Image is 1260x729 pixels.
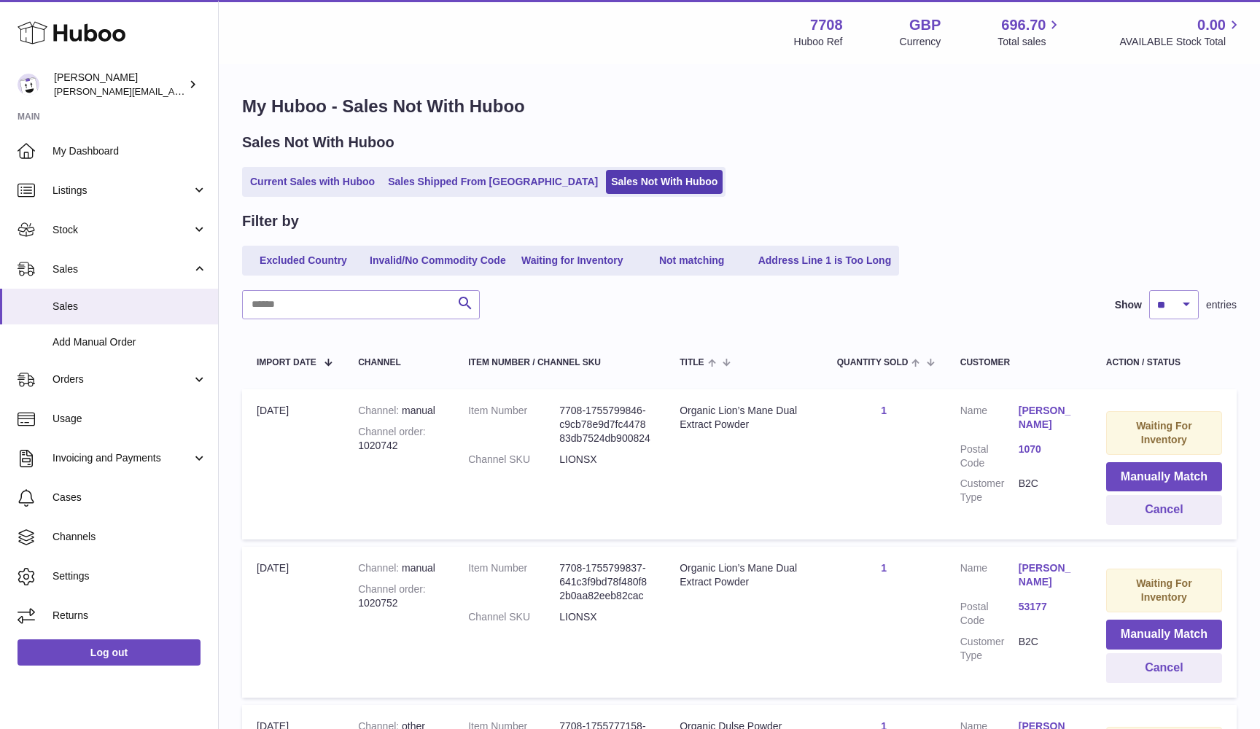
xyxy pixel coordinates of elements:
dt: Item Number [468,404,559,445]
a: Address Line 1 is Too Long [753,249,897,273]
span: 696.70 [1001,15,1046,35]
span: Usage [52,412,207,426]
span: Settings [52,569,207,583]
h2: Sales Not With Huboo [242,133,394,152]
strong: 7708 [810,15,843,35]
a: 1 [881,562,887,574]
div: manual [358,561,439,575]
a: Log out [17,639,201,666]
div: 1020742 [358,425,439,453]
dd: LIONSX [559,610,650,624]
div: Channel [358,358,439,367]
dt: Channel SKU [468,610,559,624]
td: [DATE] [242,547,343,697]
a: Invalid/No Commodity Code [365,249,511,273]
span: Channels [52,530,207,544]
span: Returns [52,609,207,623]
button: Cancel [1106,495,1222,525]
div: Action / Status [1106,358,1222,367]
div: manual [358,404,439,418]
span: My Dashboard [52,144,207,158]
span: [PERSON_NAME][EMAIL_ADDRESS][DOMAIN_NAME] [54,85,292,97]
dt: Customer Type [960,477,1019,504]
dd: 7708-1755799837-641c3f9bd78f480f82b0aa82eeb82cac [559,561,650,603]
dt: Customer Type [960,635,1019,663]
dt: Postal Code [960,443,1019,470]
span: Title [680,358,704,367]
div: Huboo Ref [794,35,843,49]
a: [PERSON_NAME] [1019,404,1077,432]
div: Currency [900,35,941,49]
dd: B2C [1019,635,1077,663]
span: Import date [257,358,316,367]
dt: Name [960,404,1019,435]
button: Manually Match [1106,462,1222,492]
strong: Channel order [358,583,426,595]
strong: Channel [358,405,402,416]
strong: Channel [358,562,402,574]
span: AVAILABLE Stock Total [1119,35,1242,49]
dd: LIONSX [559,453,650,467]
span: Add Manual Order [52,335,207,349]
div: 1020752 [358,582,439,610]
span: Sales [52,262,192,276]
a: 1 [881,405,887,416]
span: Stock [52,223,192,237]
span: Listings [52,184,192,198]
span: Invoicing and Payments [52,451,192,465]
strong: Waiting For Inventory [1136,420,1191,445]
a: Sales Not With Huboo [606,170,723,194]
a: Not matching [634,249,750,273]
strong: GBP [909,15,941,35]
span: Quantity Sold [837,358,909,367]
span: entries [1206,298,1237,312]
div: Item Number / Channel SKU [468,358,650,367]
dt: Channel SKU [468,453,559,467]
td: [DATE] [242,389,343,539]
div: [PERSON_NAME] [54,71,185,98]
div: Customer [960,358,1077,367]
strong: Channel order [358,426,426,437]
div: Organic Lion’s Mane Dual Extract Powder [680,561,807,589]
span: Orders [52,373,192,386]
h1: My Huboo - Sales Not With Huboo [242,95,1237,118]
dd: 7708-1755799846-c9cb78e9d7fc447883db7524db900824 [559,404,650,445]
dd: B2C [1019,477,1077,504]
span: Total sales [997,35,1062,49]
h2: Filter by [242,211,299,231]
a: Excluded Country [245,249,362,273]
img: victor@erbology.co [17,74,39,95]
a: 1070 [1019,443,1077,456]
button: Cancel [1106,653,1222,683]
a: 53177 [1019,600,1077,614]
a: 0.00 AVAILABLE Stock Total [1119,15,1242,49]
a: Waiting for Inventory [514,249,631,273]
a: Current Sales with Huboo [245,170,380,194]
span: Cases [52,491,207,504]
label: Show [1115,298,1142,312]
dt: Postal Code [960,600,1019,628]
span: 0.00 [1197,15,1226,35]
button: Manually Match [1106,620,1222,650]
a: 696.70 Total sales [997,15,1062,49]
span: Sales [52,300,207,313]
a: Sales Shipped From [GEOGRAPHIC_DATA] [383,170,603,194]
dt: Name [960,561,1019,593]
dt: Item Number [468,561,559,603]
strong: Waiting For Inventory [1136,577,1191,603]
a: [PERSON_NAME] [1019,561,1077,589]
div: Organic Lion’s Mane Dual Extract Powder [680,404,807,432]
